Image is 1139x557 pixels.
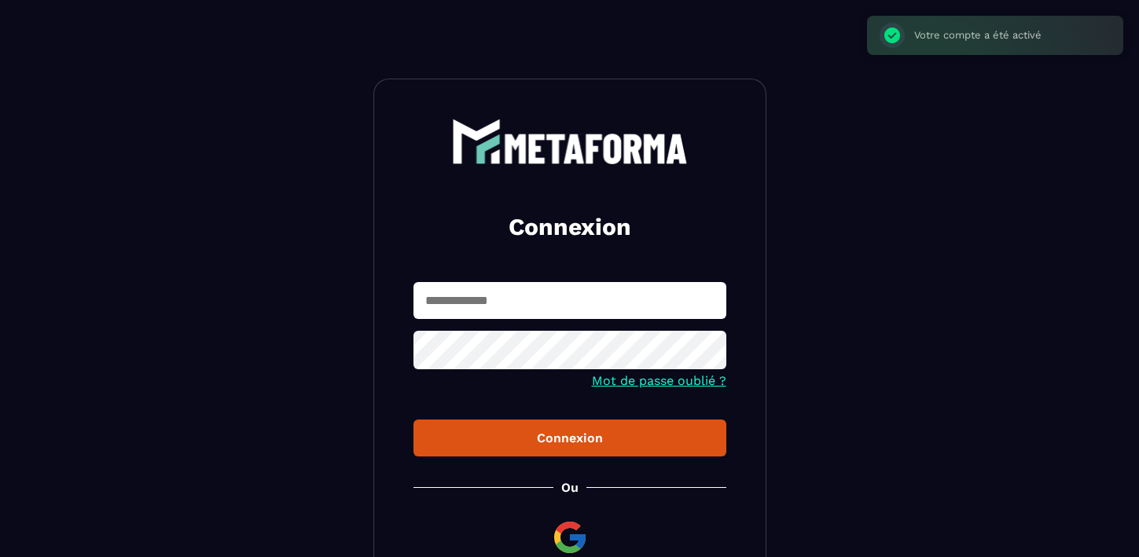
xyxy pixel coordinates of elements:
a: logo [413,119,726,164]
img: logo [452,119,688,164]
button: Connexion [413,420,726,456]
div: Connexion [426,431,714,445]
h2: Connexion [432,211,707,243]
p: Ou [561,480,579,495]
img: google [551,519,589,556]
a: Mot de passe oublié ? [592,373,726,388]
